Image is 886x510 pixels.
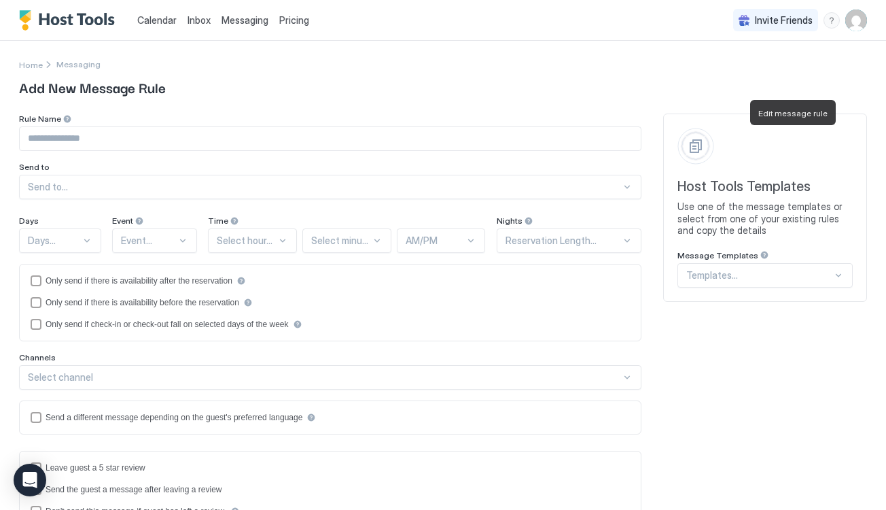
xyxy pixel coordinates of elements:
div: isLimited [31,319,630,330]
div: reviewEnabled [31,462,630,473]
a: Calendar [137,13,177,27]
span: Event [112,216,133,226]
div: menu [823,12,840,29]
div: AM/PM [406,235,465,247]
span: Host Tools Templates [677,178,853,195]
span: Message Templates [677,250,758,260]
span: Edit message rule [758,108,828,118]
div: languagesEnabled [31,412,630,423]
span: Send to [19,162,50,172]
a: Inbox [188,13,211,27]
span: Time [208,216,228,226]
div: Leave guest a 5 star review [46,463,145,473]
span: Messaging [221,14,268,26]
span: Messaging [56,59,101,69]
div: Send a different message depending on the guest's preferred language [46,413,302,422]
div: Breadcrumb [19,57,43,71]
div: afterReservation [31,275,630,286]
span: Home [19,60,43,70]
span: Rule Name [19,114,61,124]
div: Open Intercom Messenger [14,464,46,496]
span: Add New Message Rule [19,77,867,97]
span: Days [19,216,39,226]
div: Select channel [28,371,621,384]
div: Only send if there is availability after the reservation [46,276,232,286]
div: Send the guest a message after leaving a review [46,485,222,494]
span: Inbox [188,14,211,26]
span: Invite Friends [755,14,813,27]
div: sendMessageAfterLeavingReview [31,484,630,495]
div: beforeReservation [31,297,630,308]
span: Channels [19,352,56,362]
a: Host Tools Logo [19,10,121,31]
div: Only send if there is availability before the reservation [46,298,239,307]
span: Use one of the message templates or select from one of your existing rules and copy the details [677,201,853,237]
div: Only send if check-in or check-out fall on selected days of the week [46,320,289,329]
span: Nights [497,216,522,226]
span: Calendar [137,14,177,26]
input: Input Field [20,127,641,150]
div: User profile [845,10,867,31]
div: Breadcrumb [56,59,101,69]
a: Messaging [221,13,268,27]
a: Home [19,57,43,71]
span: Pricing [279,14,309,27]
